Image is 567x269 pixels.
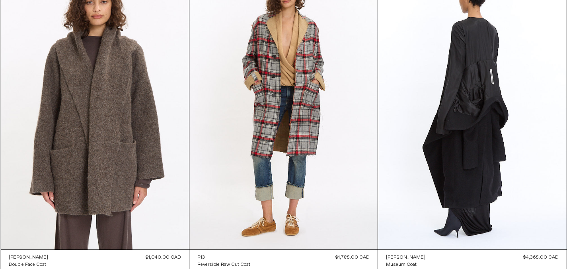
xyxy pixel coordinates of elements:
a: Reversible Raw Cut Coat [197,261,250,268]
a: Double Face Coat [9,261,48,268]
div: Double Face Coat [9,261,46,268]
a: [PERSON_NAME] [386,254,425,261]
div: $1,040.00 CAD [146,254,181,261]
a: R13 [197,254,250,261]
div: $1,785.00 CAD [335,254,370,261]
div: $4,365.00 CAD [523,254,559,261]
a: Museum Coat [386,261,425,268]
div: [PERSON_NAME] [386,254,425,261]
div: [PERSON_NAME] [9,254,48,261]
a: [PERSON_NAME] [9,254,48,261]
div: Museum Coat [386,261,417,268]
div: R13 [197,254,205,261]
